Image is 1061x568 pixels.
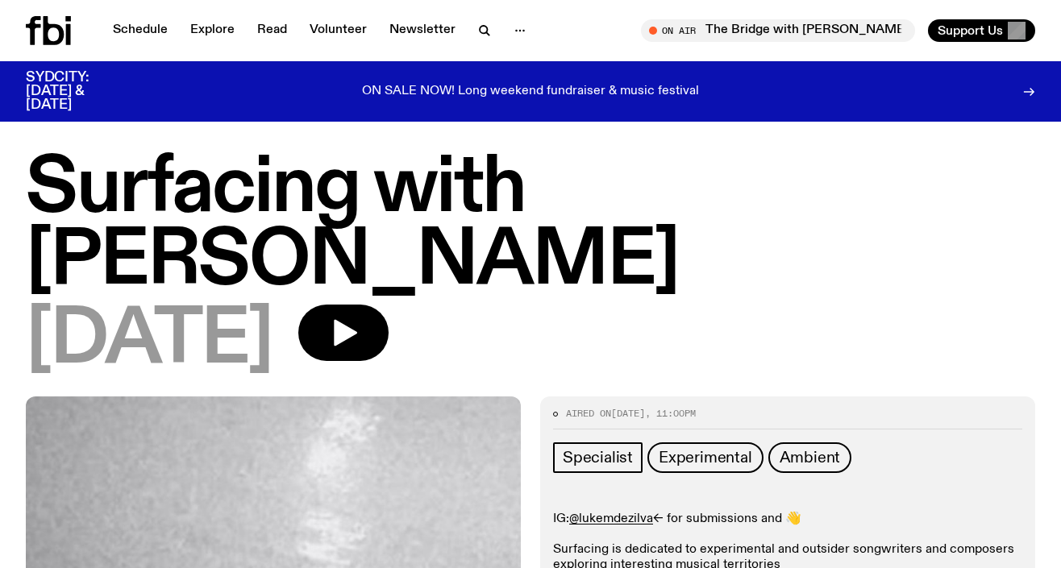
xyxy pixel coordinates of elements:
[611,407,645,420] span: [DATE]
[380,19,465,42] a: Newsletter
[248,19,297,42] a: Read
[641,19,915,42] button: On AirThe Bridge with [PERSON_NAME] ପ꒰ ˶• ༝ •˶꒱ଓ Interview w/[PERSON_NAME]
[938,23,1003,38] span: Support Us
[26,305,273,377] span: [DATE]
[928,19,1035,42] button: Support Us
[569,512,653,525] a: @lukemdezilva
[26,71,129,112] h3: SYDCITY: [DATE] & [DATE]
[659,449,752,466] span: Experimental
[300,19,377,42] a: Volunteer
[181,19,244,42] a: Explore
[566,407,611,420] span: Aired on
[780,449,841,466] span: Ambient
[553,442,643,473] a: Specialist
[563,449,633,466] span: Specialist
[362,85,699,99] p: ON SALE NOW! Long weekend fundraiser & music festival
[645,407,696,420] span: , 11:00pm
[103,19,177,42] a: Schedule
[768,442,852,473] a: Ambient
[26,153,1035,298] h1: Surfacing with [PERSON_NAME]
[647,442,764,473] a: Experimental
